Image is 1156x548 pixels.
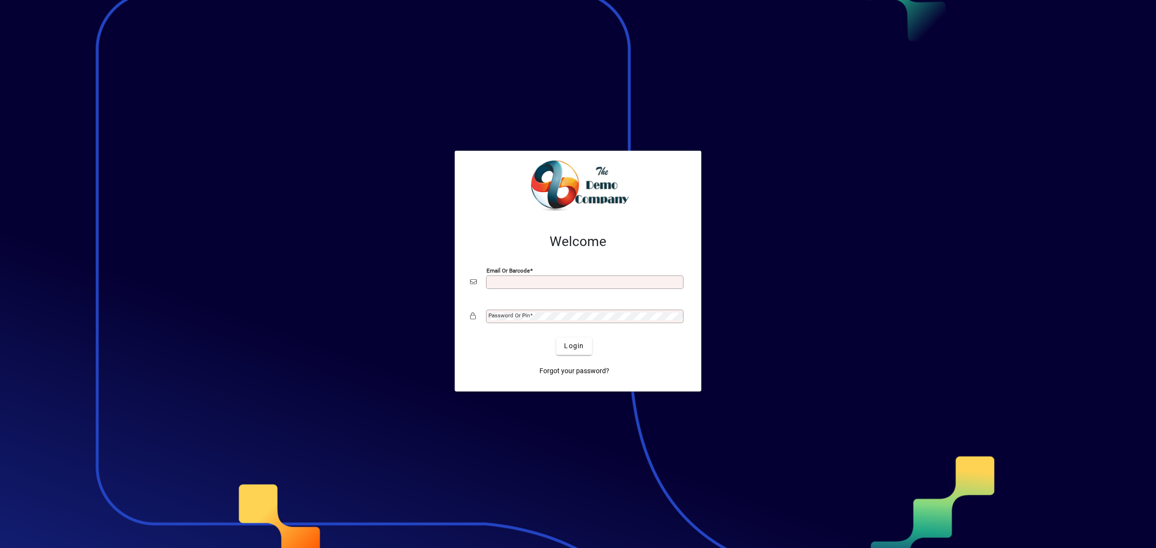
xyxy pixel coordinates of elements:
[488,312,530,319] mat-label: Password or Pin
[556,338,591,355] button: Login
[536,363,613,380] a: Forgot your password?
[470,234,686,250] h2: Welcome
[539,366,609,376] span: Forgot your password?
[486,267,530,274] mat-label: Email or Barcode
[564,341,584,351] span: Login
